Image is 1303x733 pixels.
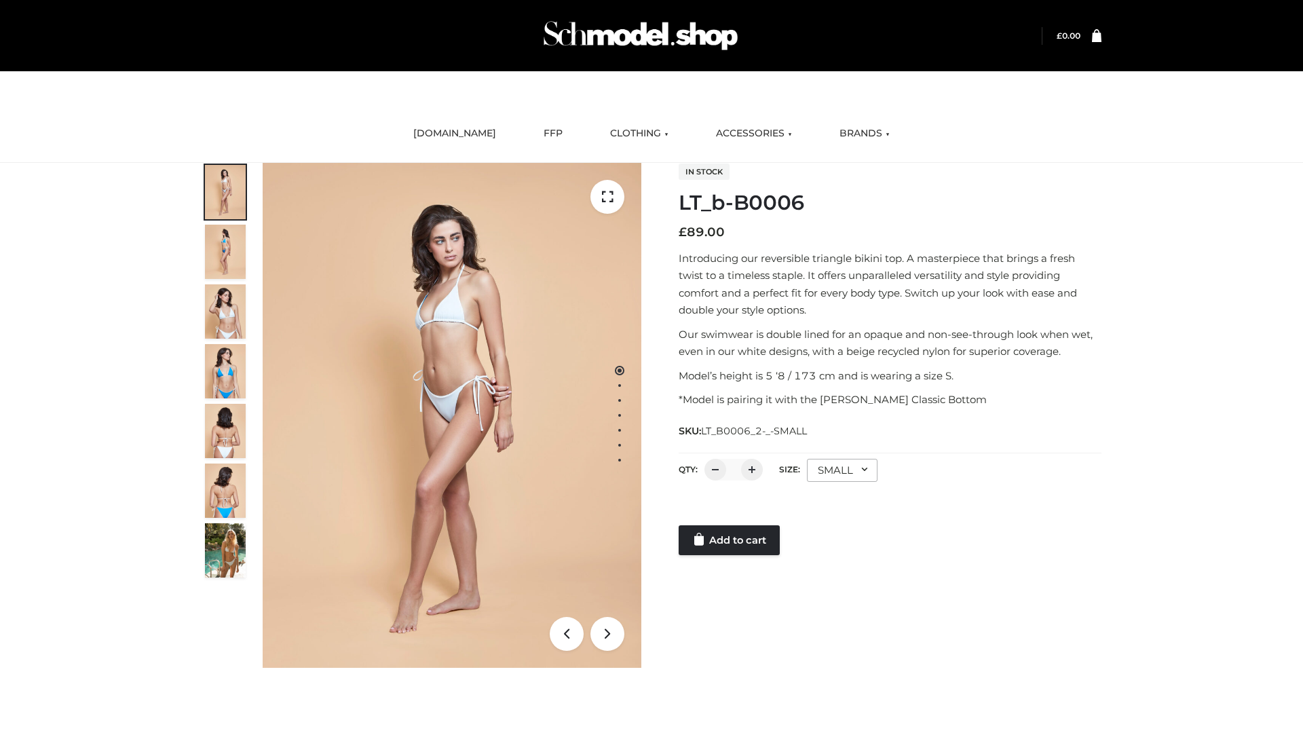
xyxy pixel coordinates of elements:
[679,164,730,180] span: In stock
[829,119,900,149] a: BRANDS
[1057,31,1062,41] span: £
[539,9,742,62] img: Schmodel Admin 964
[679,191,1101,215] h1: LT_b-B0006
[807,459,877,482] div: SMALL
[679,326,1101,360] p: Our swimwear is double lined for an opaque and non-see-through look when wet, even in our white d...
[205,464,246,518] img: ArielClassicBikiniTop_CloudNine_AzureSky_OW114ECO_8-scaled.jpg
[205,284,246,339] img: ArielClassicBikiniTop_CloudNine_AzureSky_OW114ECO_3-scaled.jpg
[679,225,687,240] span: £
[205,523,246,578] img: Arieltop_CloudNine_AzureSky2.jpg
[679,391,1101,409] p: *Model is pairing it with the [PERSON_NAME] Classic Bottom
[679,250,1101,319] p: Introducing our reversible triangle bikini top. A masterpiece that brings a fresh twist to a time...
[679,367,1101,385] p: Model’s height is 5 ‘8 / 173 cm and is wearing a size S.
[1057,31,1080,41] a: £0.00
[1057,31,1080,41] bdi: 0.00
[679,464,698,474] label: QTY:
[205,344,246,398] img: ArielClassicBikiniTop_CloudNine_AzureSky_OW114ECO_4-scaled.jpg
[679,225,725,240] bdi: 89.00
[679,525,780,555] a: Add to cart
[701,425,807,437] span: LT_B0006_2-_-SMALL
[600,119,679,149] a: CLOTHING
[533,119,573,149] a: FFP
[403,119,506,149] a: [DOMAIN_NAME]
[205,225,246,279] img: ArielClassicBikiniTop_CloudNine_AzureSky_OW114ECO_2-scaled.jpg
[679,423,808,439] span: SKU:
[706,119,802,149] a: ACCESSORIES
[779,464,800,474] label: Size:
[263,163,641,668] img: ArielClassicBikiniTop_CloudNine_AzureSky_OW114ECO_1
[205,404,246,458] img: ArielClassicBikiniTop_CloudNine_AzureSky_OW114ECO_7-scaled.jpg
[205,165,246,219] img: ArielClassicBikiniTop_CloudNine_AzureSky_OW114ECO_1-scaled.jpg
